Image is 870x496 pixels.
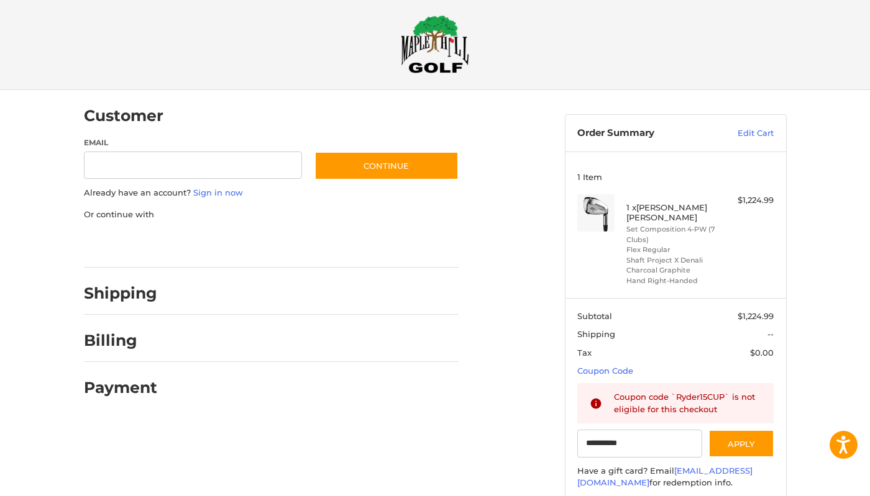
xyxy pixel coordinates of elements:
[84,209,459,221] p: Or continue with
[577,430,702,458] input: Gift Certificate or Coupon Code
[577,172,774,182] h3: 1 Item
[767,329,774,339] span: --
[185,233,278,255] iframe: PayPal-paylater
[626,224,721,245] li: Set Composition 4-PW (7 Clubs)
[750,348,774,358] span: $0.00
[290,233,383,255] iframe: PayPal-venmo
[614,391,762,415] div: Coupon code `Ryder15CUP` is not eligible for this checkout
[193,187,243,197] a: Sign in now
[738,311,774,321] span: $1,224.99
[84,331,157,350] h2: Billing
[84,106,163,125] h2: Customer
[577,465,774,489] div: Have a gift card? Email for redemption info.
[577,311,612,321] span: Subtotal
[84,284,157,303] h2: Shipping
[626,276,721,286] li: Hand Right-Handed
[577,329,615,339] span: Shipping
[626,245,721,255] li: Flex Regular
[84,137,303,148] label: Email
[725,194,774,207] div: $1,224.99
[708,430,774,458] button: Apply
[80,233,173,255] iframe: PayPal-paypal
[401,15,469,73] img: Maple Hill Golf
[577,366,633,376] a: Coupon Code
[577,348,592,358] span: Tax
[626,202,721,223] h4: 1 x [PERSON_NAME] [PERSON_NAME]
[84,378,157,397] h2: Payment
[84,187,459,199] p: Already have an account?
[577,127,711,140] h3: Order Summary
[626,255,721,276] li: Shaft Project X Denali Charcoal Graphite
[314,151,459,180] button: Continue
[711,127,774,140] a: Edit Cart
